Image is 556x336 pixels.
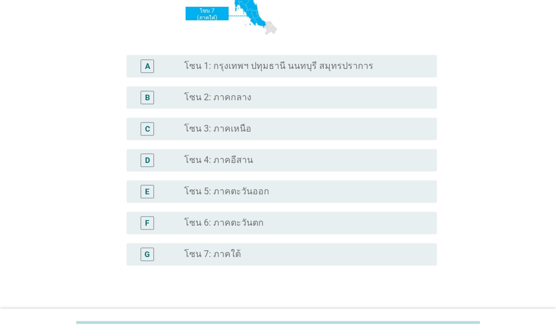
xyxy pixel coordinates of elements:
[144,249,150,260] div: G
[145,92,150,104] div: B
[184,217,264,228] label: โซน 6: ภาคตะวันตก
[145,60,150,72] div: A
[184,60,373,72] label: โซน 1: กรุงเทพฯ ปทุมธานี นนทบุรี สมุทรปราการ
[145,186,149,198] div: E
[145,155,150,166] div: D
[184,186,269,197] label: โซน 5: ภาคตะวันออก
[184,92,251,103] label: โซน 2: ภาคกลาง
[184,249,241,260] label: โซน 7: ภาคใต้
[184,123,251,134] label: โซน 3: ภาคเหนือ
[145,123,150,135] div: C
[184,155,253,166] label: โซน 4: ภาคอีสาน
[145,217,149,229] div: F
